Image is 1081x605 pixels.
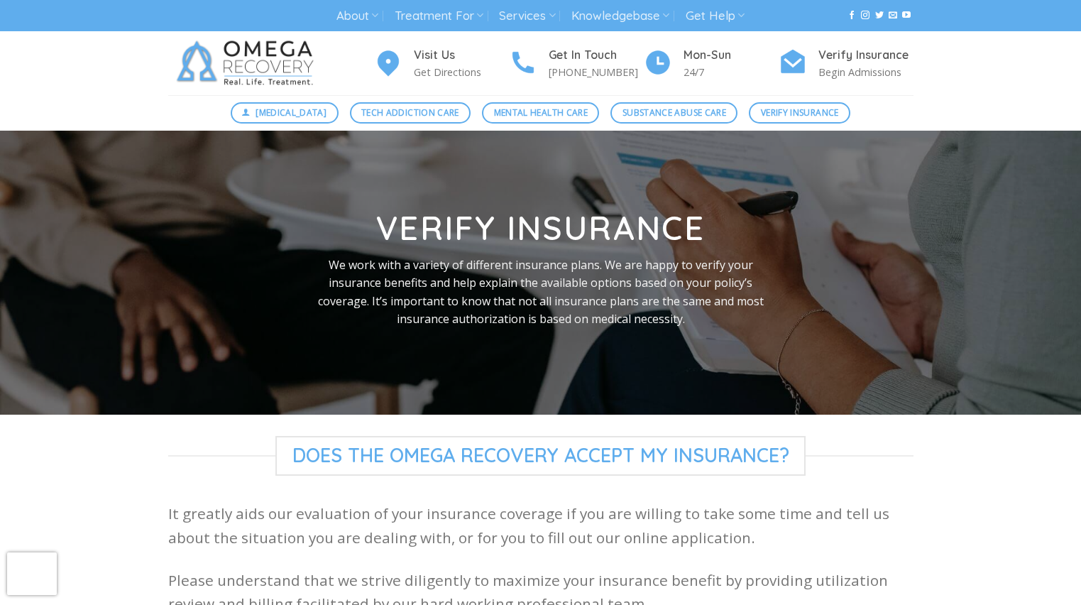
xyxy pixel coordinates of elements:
[414,46,509,65] h4: Visit Us
[749,102,850,124] a: Verify Insurance
[374,46,509,81] a: Visit Us Get Directions
[509,46,644,81] a: Get In Touch [PHONE_NUMBER]
[494,106,588,119] span: Mental Health Care
[549,64,644,80] p: [PHONE_NUMBER]
[350,102,471,124] a: Tech Addiction Care
[499,3,555,29] a: Services
[684,46,779,65] h4: Mon-Sun
[361,106,459,119] span: Tech Addiction Care
[779,46,913,81] a: Verify Insurance Begin Admissions
[395,3,483,29] a: Treatment For
[168,31,328,95] img: Omega Recovery
[875,11,884,21] a: Follow on Twitter
[376,207,705,249] strong: Verify Insurance
[902,11,911,21] a: Follow on YouTube
[761,106,839,119] span: Verify Insurance
[861,11,869,21] a: Follow on Instagram
[256,106,327,119] span: [MEDICAL_DATA]
[818,46,913,65] h4: Verify Insurance
[549,46,644,65] h4: Get In Touch
[686,3,745,29] a: Get Help
[889,11,897,21] a: Send us an email
[168,502,913,550] p: It greatly aids our evaluation of your insurance coverage if you are willing to take some time an...
[684,64,779,80] p: 24/7
[818,64,913,80] p: Begin Admissions
[336,3,378,29] a: About
[482,102,599,124] a: Mental Health Care
[311,256,771,329] p: We work with a variety of different insurance plans. We are happy to verify your insurance benefi...
[571,3,669,29] a: Knowledgebase
[610,102,737,124] a: Substance Abuse Care
[275,436,806,476] span: Does The Omega Recovery Accept My Insurance?
[231,102,339,124] a: [MEDICAL_DATA]
[414,64,509,80] p: Get Directions
[847,11,856,21] a: Follow on Facebook
[622,106,726,119] span: Substance Abuse Care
